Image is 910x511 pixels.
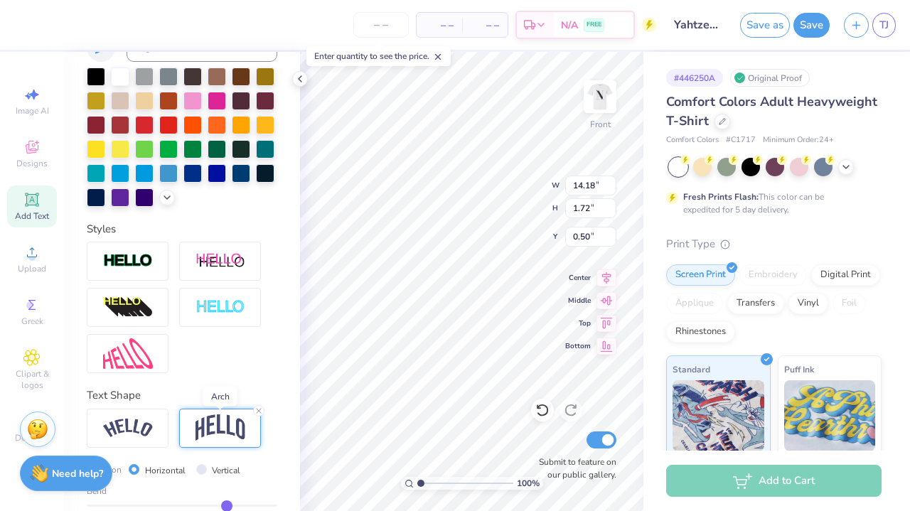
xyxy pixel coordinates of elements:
span: Puff Ink [784,362,814,377]
span: Image AI [16,105,49,117]
div: Front [590,118,611,131]
span: Designs [16,158,48,169]
span: Clipart & logos [7,368,57,391]
label: Submit to feature on our public gallery. [531,456,616,481]
span: Top [565,318,591,328]
button: Save as [740,13,790,38]
div: Applique [666,293,723,314]
input: – – [353,12,409,38]
span: TJ [879,17,889,33]
img: Arc [103,419,153,438]
strong: Fresh Prints Flash: [683,191,759,203]
a: TJ [872,13,896,38]
span: Bottom [565,341,591,351]
strong: Need help? [52,467,103,480]
div: Arch [203,387,237,407]
img: Negative Space [196,299,245,316]
span: 100 % [517,477,540,490]
label: Vertical [212,464,240,477]
div: Print Type [666,236,882,252]
span: Comfort Colors [666,134,719,146]
span: Upload [18,263,46,274]
div: Rhinestones [666,321,735,343]
span: Middle [565,296,591,306]
div: Transfers [727,293,784,314]
span: Standard [673,362,710,377]
img: Standard [673,380,764,451]
div: Screen Print [666,264,735,286]
span: – – [471,18,499,33]
img: Free Distort [103,338,153,369]
div: Digital Print [811,264,880,286]
img: Stroke [103,253,153,269]
span: Center [565,273,591,283]
span: Decorate [15,432,49,443]
div: Original Proof [730,69,810,87]
div: Embroidery [739,264,807,286]
div: This color can be expedited for 5 day delivery. [683,190,858,216]
div: Foil [833,293,866,314]
span: Comfort Colors Adult Heavyweight T-Shirt [666,93,877,129]
div: Enter quantity to see the price. [306,46,451,66]
span: N/A [561,18,578,33]
img: Arch [196,414,245,441]
span: Add Text [15,210,49,222]
button: Save [793,13,830,38]
label: Horizontal [145,464,186,477]
div: # 446250A [666,69,723,87]
span: # C1717 [726,134,756,146]
div: Text Shape [87,387,277,404]
div: Vinyl [788,293,828,314]
span: Minimum Order: 24 + [763,134,834,146]
span: Bend [87,485,107,497]
div: Styles [87,221,277,237]
img: Shadow [196,252,245,270]
span: FREE [587,20,601,30]
img: Puff Ink [784,380,876,451]
span: – – [425,18,454,33]
span: Greek [21,316,43,327]
img: 3d Illusion [103,296,153,319]
input: Untitled Design [663,11,733,39]
img: Front [586,82,614,111]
